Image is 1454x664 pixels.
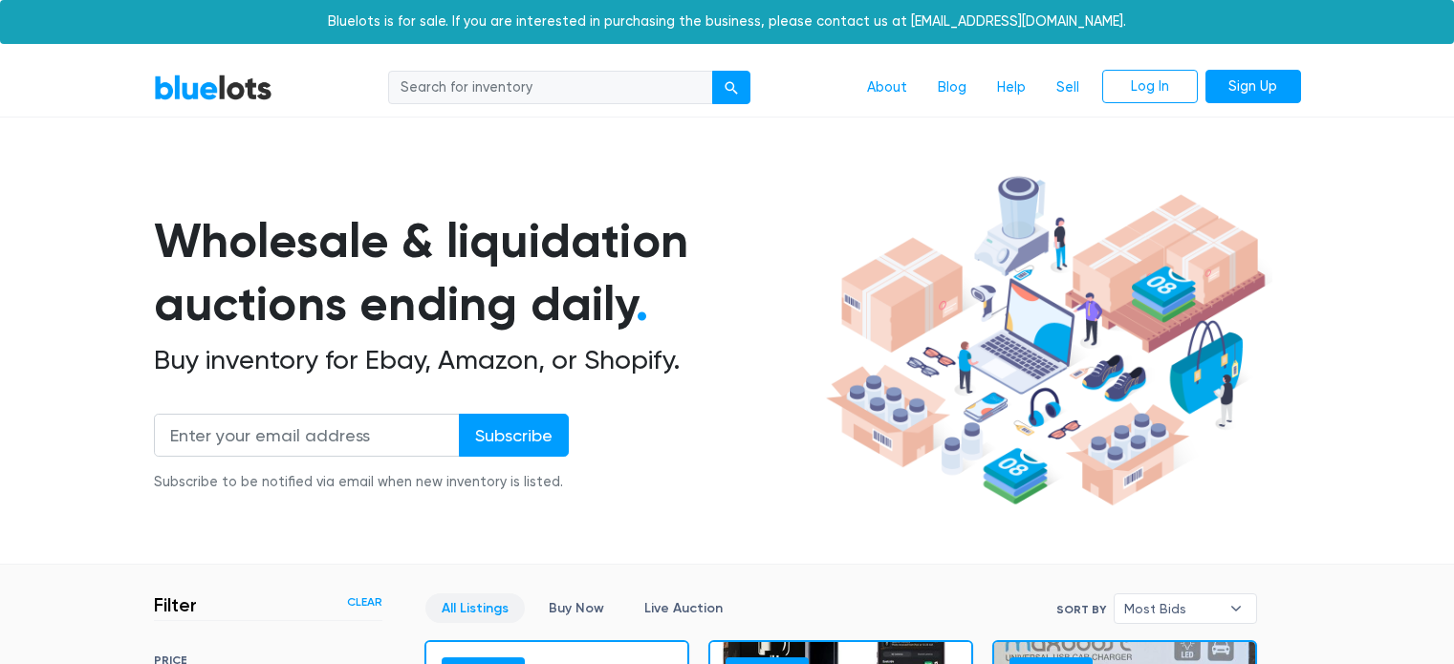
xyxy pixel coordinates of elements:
input: Search for inventory [388,71,713,105]
h3: Filter [154,593,197,616]
a: Buy Now [532,593,620,623]
a: All Listings [425,593,525,623]
input: Subscribe [459,414,569,457]
h1: Wholesale & liquidation auctions ending daily [154,209,819,336]
a: Live Auction [628,593,739,623]
a: About [852,70,922,106]
a: BlueLots [154,74,272,101]
a: Help [982,70,1041,106]
a: Sell [1041,70,1095,106]
label: Sort By [1056,601,1106,618]
a: Log In [1102,70,1198,104]
b: ▾ [1216,594,1256,623]
img: hero-ee84e7d0318cb26816c560f6b4441b76977f77a177738b4e94f68c95b2b83dbb.png [819,167,1272,515]
a: Clear [347,593,382,610]
span: . [636,275,648,332]
span: Most Bids [1124,594,1220,623]
a: Sign Up [1205,70,1301,104]
div: Subscribe to be notified via email when new inventory is listed. [154,472,569,493]
input: Enter your email address [154,414,460,457]
h2: Buy inventory for Ebay, Amazon, or Shopify. [154,344,819,376]
a: Blog [922,70,982,106]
